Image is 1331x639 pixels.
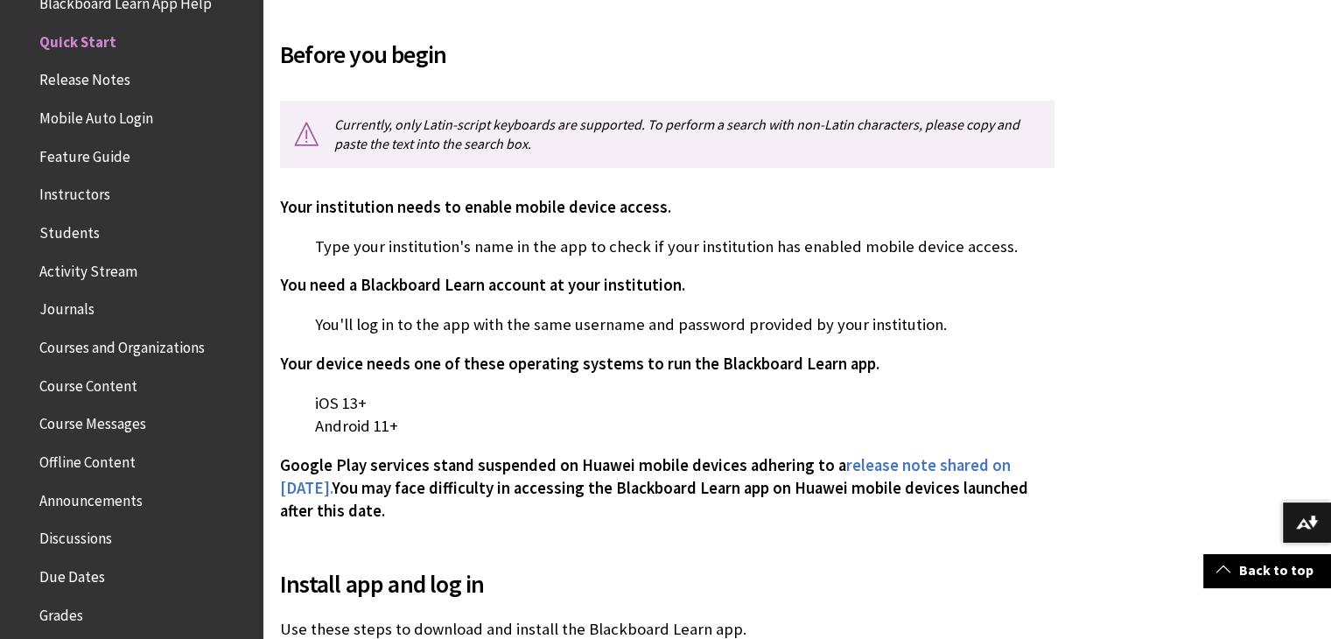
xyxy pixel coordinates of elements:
span: Quick Start [39,27,116,51]
span: Discussions [39,523,112,547]
p: Type your institution's name in the app to check if your institution has enabled mobile device ac... [280,235,1054,258]
p: You'll log in to the app with the same username and password provided by your institution. [280,313,1054,336]
span: Feature Guide [39,142,130,165]
span: Mobile Auto Login [39,103,153,127]
a: release note shared on [DATE]. [280,455,1011,499]
p: iOS 13+ Android 11+ [280,392,1054,438]
span: Google Play services stand suspended on Huawei mobile devices adhering to a [280,455,846,475]
span: Offline Content [39,447,136,471]
span: Install app and log in [280,565,1054,602]
span: Release Notes [39,66,130,89]
span: Courses and Organizations [39,333,205,356]
a: Back to top [1203,554,1331,586]
span: Due Dates [39,562,105,586]
span: Course Content [39,371,137,395]
span: Course Messages [39,410,146,433]
span: Your institution needs to enable mobile device access. [280,197,671,217]
span: You may face difficulty in accessing the Blackboard Learn app on Huawei mobile devices launched a... [280,478,1028,521]
span: Grades [39,600,83,624]
p: Currently, only Latin-script keyboards are supported. To perform a search with non-Latin characte... [280,101,1054,168]
span: Activity Stream [39,256,137,280]
span: Students [39,218,100,242]
span: Journals [39,295,95,319]
span: Announcements [39,486,143,509]
span: Instructors [39,180,110,204]
span: Your device needs one of these operating systems to run the Blackboard Learn app. [280,354,879,374]
span: Before you begin [280,36,1054,73]
span: You need a Blackboard Learn account at your institution. [280,275,685,295]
